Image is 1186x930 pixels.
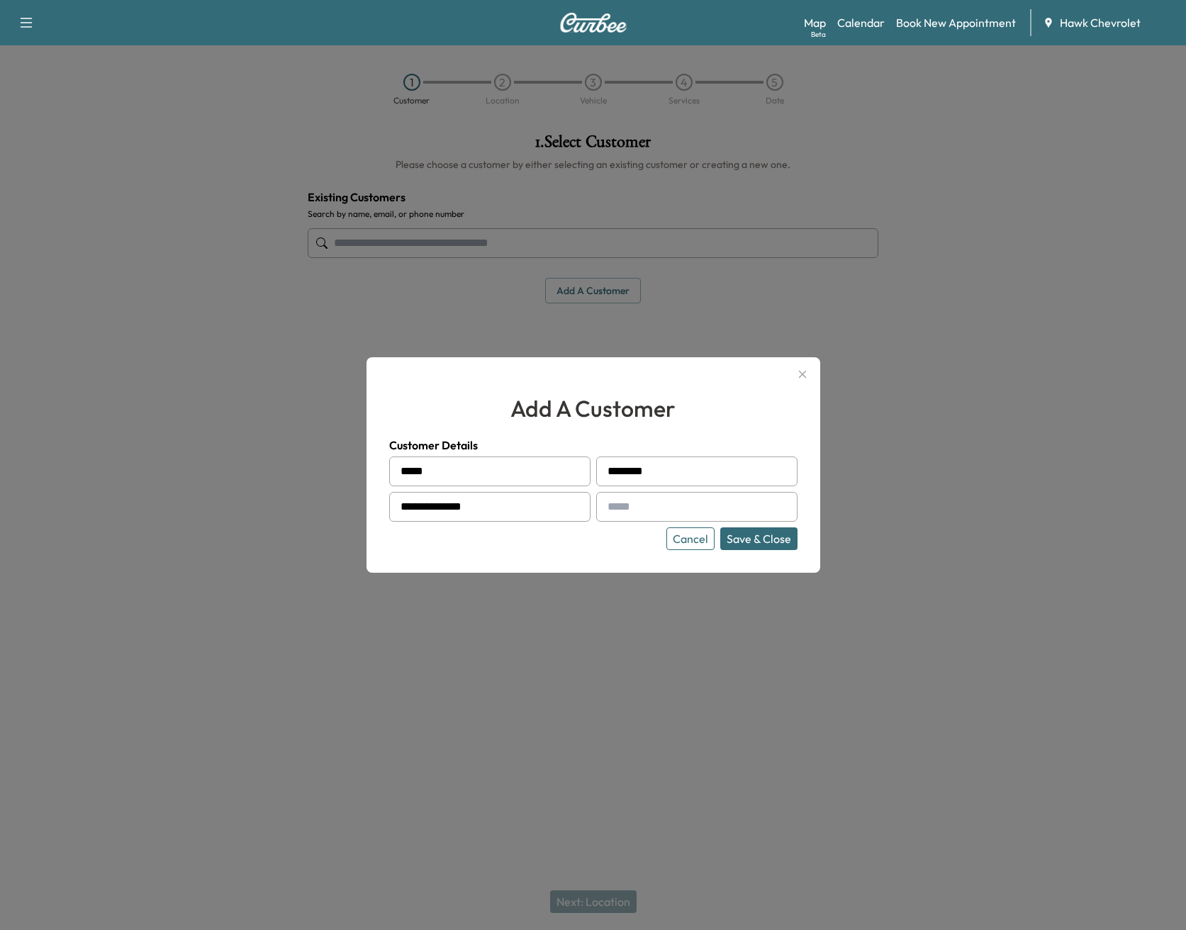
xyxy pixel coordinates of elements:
h2: add a customer [389,391,798,425]
button: Save & Close [720,527,798,550]
a: MapBeta [804,14,826,31]
img: Curbee Logo [559,13,627,33]
a: Calendar [837,14,885,31]
h4: Customer Details [389,437,798,454]
span: Hawk Chevrolet [1060,14,1141,31]
a: Book New Appointment [896,14,1016,31]
button: Cancel [666,527,715,550]
div: Beta [811,29,826,40]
